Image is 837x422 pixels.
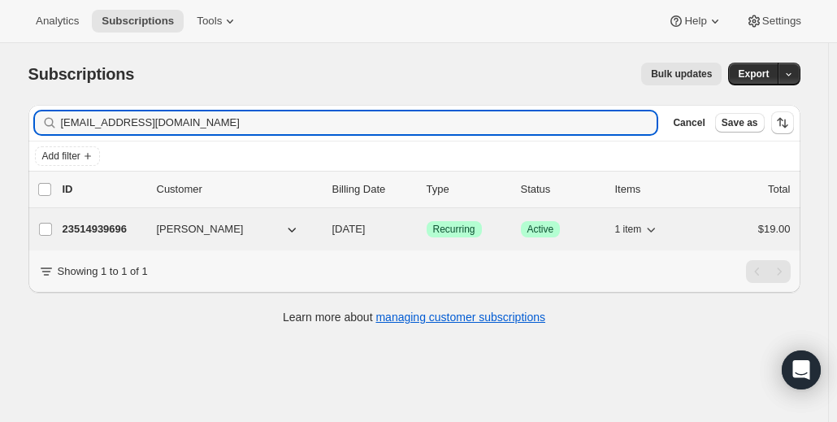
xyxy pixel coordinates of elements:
span: Tools [197,15,222,28]
div: Open Intercom Messenger [782,350,821,389]
span: Save as [722,116,758,129]
button: Tools [187,10,248,33]
p: Showing 1 to 1 of 1 [58,263,148,280]
span: Settings [762,15,801,28]
p: Learn more about [283,309,545,325]
button: 1 item [615,218,660,241]
button: Cancel [666,113,711,133]
p: Customer [157,181,319,198]
nav: Pagination [746,260,791,283]
span: 1 item [615,223,642,236]
span: Cancel [673,116,705,129]
div: Type [427,181,508,198]
div: 23514939696[PERSON_NAME][DATE]SuccessRecurringSuccessActive1 item$19.00 [63,218,791,241]
button: Analytics [26,10,89,33]
button: Bulk updates [641,63,722,85]
button: Settings [736,10,811,33]
input: Filter subscribers [61,111,657,134]
a: managing customer subscriptions [375,311,545,324]
span: Subscriptions [28,65,135,83]
button: Help [658,10,732,33]
button: Subscriptions [92,10,184,33]
p: Total [768,181,790,198]
span: Analytics [36,15,79,28]
span: Bulk updates [651,67,712,80]
button: [PERSON_NAME] [147,216,310,242]
div: IDCustomerBilling DateTypeStatusItemsTotal [63,181,791,198]
p: 23514939696 [63,221,144,237]
span: Active [527,223,554,236]
span: Export [738,67,769,80]
span: Subscriptions [102,15,174,28]
span: Help [684,15,706,28]
span: Recurring [433,223,475,236]
span: Add filter [42,150,80,163]
button: Export [728,63,778,85]
span: [DATE] [332,223,366,235]
span: $19.00 [758,223,791,235]
p: Status [521,181,602,198]
button: Save as [715,113,765,133]
span: [PERSON_NAME] [157,221,244,237]
p: ID [63,181,144,198]
button: Add filter [35,146,100,166]
button: Sort the results [771,111,794,134]
p: Billing Date [332,181,414,198]
div: Items [615,181,696,198]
